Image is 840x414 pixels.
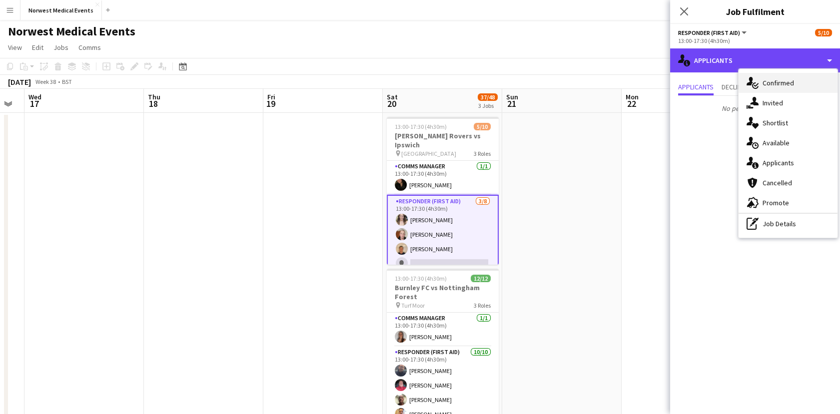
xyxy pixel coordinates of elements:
a: Edit [28,41,47,54]
app-card-role: Responder (First Aid)3/813:00-17:30 (4h30m)[PERSON_NAME][PERSON_NAME][PERSON_NAME] [387,195,499,332]
h1: Norwest Medical Events [8,24,135,39]
div: Cancelled [739,173,838,193]
span: Jobs [53,43,68,52]
span: 22 [624,98,639,109]
span: Edit [32,43,43,52]
a: View [4,41,26,54]
span: 5/10 [474,123,491,130]
span: [GEOGRAPHIC_DATA] [401,150,456,157]
span: 19 [266,98,275,109]
span: View [8,43,22,52]
span: Declined [722,83,749,90]
span: 3 Roles [474,150,491,157]
div: Applicants [670,48,840,72]
span: Turf Moor [401,302,425,309]
span: Thu [148,92,160,101]
span: Applicants [678,83,714,90]
div: Invited [739,93,838,113]
div: 3 Jobs [478,102,497,109]
div: 13:00-17:30 (4h30m) [678,37,832,44]
h3: Burnley FC vs Nottingham Forest [387,283,499,301]
a: Jobs [49,41,72,54]
app-card-role: Comms Manager1/113:00-17:30 (4h30m)[PERSON_NAME] [387,313,499,347]
span: 20 [385,98,398,109]
div: [DATE] [8,77,31,87]
div: Promote [739,193,838,213]
button: Norwest Medical Events [20,0,102,20]
h3: Job Fulfilment [670,5,840,18]
button: Responder (First Aid) [678,29,748,36]
span: 37/48 [478,93,498,101]
span: 13:00-17:30 (4h30m) [395,275,447,282]
div: Job Details [739,214,838,234]
span: 5/10 [815,29,832,36]
span: Wed [28,92,41,101]
span: Sun [506,92,518,101]
p: No pending applicants [670,100,840,117]
h3: [PERSON_NAME] Rovers vs Ipswich [387,131,499,149]
div: Available [739,133,838,153]
span: 17 [27,98,41,109]
span: 18 [146,98,160,109]
span: Comms [78,43,101,52]
span: Responder (First Aid) [678,29,740,36]
app-job-card: 13:00-17:30 (4h30m)5/10[PERSON_NAME] Rovers vs Ipswich [GEOGRAPHIC_DATA]3 RolesComms Manager1/113... [387,117,499,265]
div: BST [62,78,72,85]
span: Week 38 [33,78,58,85]
div: Shortlist [739,113,838,133]
div: Applicants [739,153,838,173]
div: Confirmed [739,73,838,93]
a: Comms [74,41,105,54]
span: 13:00-17:30 (4h30m) [395,123,447,130]
span: Sat [387,92,398,101]
span: 3 Roles [474,302,491,309]
span: Fri [267,92,275,101]
span: 12/12 [471,275,491,282]
app-card-role: Comms Manager1/113:00-17:30 (4h30m)[PERSON_NAME] [387,161,499,195]
span: Mon [626,92,639,101]
span: 21 [505,98,518,109]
